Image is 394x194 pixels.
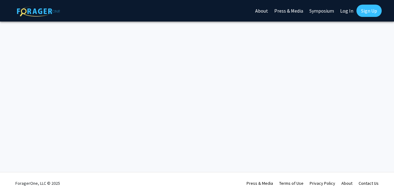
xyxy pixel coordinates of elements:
a: About [341,180,352,186]
a: Privacy Policy [310,180,335,186]
img: ForagerOne Logo [17,6,60,17]
a: Terms of Use [279,180,304,186]
a: Sign Up [356,5,382,17]
a: Contact Us [359,180,379,186]
a: Press & Media [247,180,273,186]
div: ForagerOne, LLC © 2025 [15,172,60,194]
